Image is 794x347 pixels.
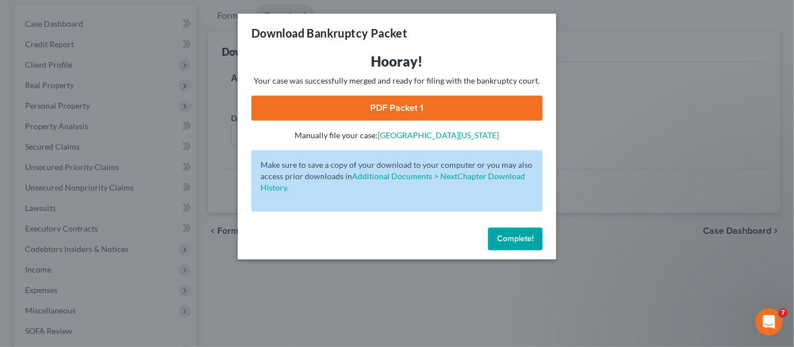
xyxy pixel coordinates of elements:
iframe: Intercom live chat [755,308,783,336]
a: [GEOGRAPHIC_DATA][US_STATE] [378,130,499,140]
span: 7 [779,308,788,317]
a: PDF Packet 1 [251,96,543,121]
h3: Download Bankruptcy Packet [251,25,407,41]
span: Complete! [497,234,534,243]
h3: Hooray! [251,52,543,71]
button: Complete! [488,228,543,250]
p: Make sure to save a copy of your download to your computer or you may also access prior downloads in [260,159,534,193]
a: Additional Documents > NextChapter Download History. [260,171,525,192]
p: Manually file your case: [251,130,543,141]
p: Your case was successfully merged and ready for filing with the bankruptcy court. [251,75,543,86]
